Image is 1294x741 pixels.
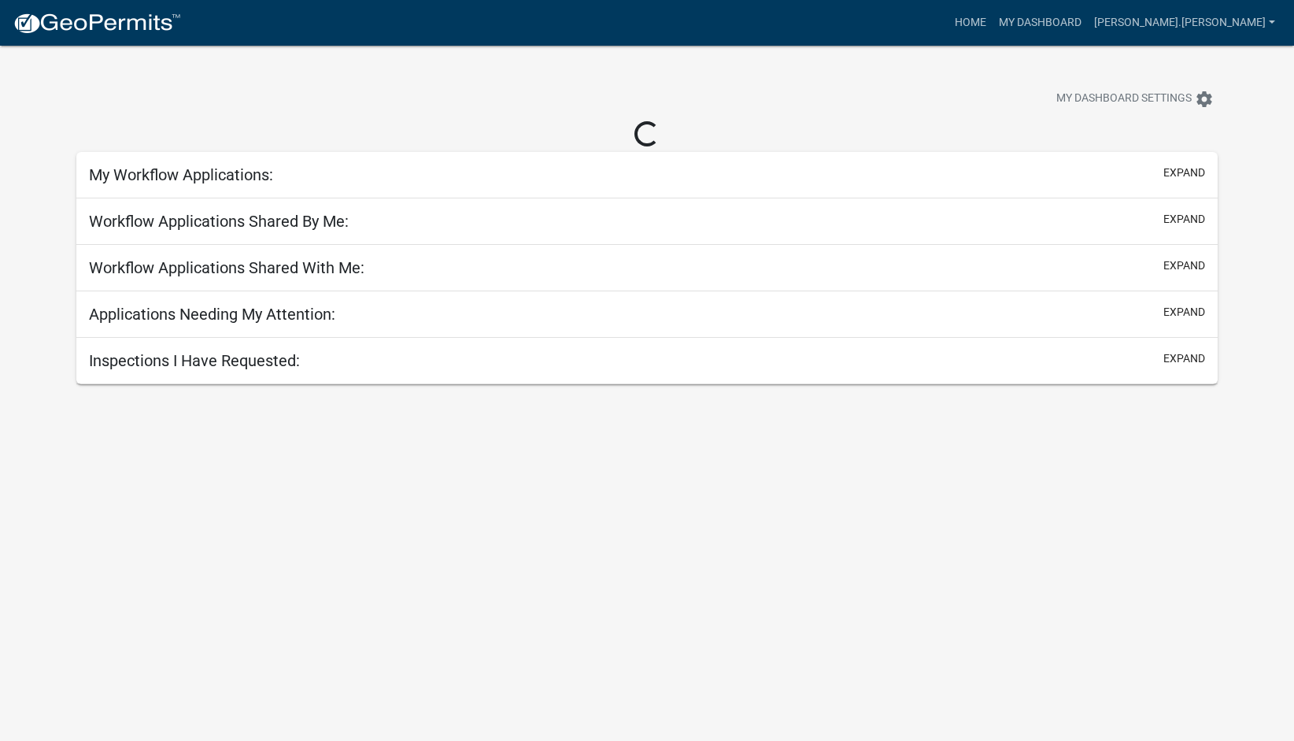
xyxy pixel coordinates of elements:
a: [PERSON_NAME].[PERSON_NAME] [1088,8,1281,38]
button: expand [1163,165,1205,181]
i: settings [1195,90,1214,109]
button: expand [1163,304,1205,320]
h5: Workflow Applications Shared With Me: [89,258,364,277]
a: My Dashboard [993,8,1088,38]
button: My Dashboard Settingssettings [1044,83,1226,114]
button: expand [1163,350,1205,367]
button: expand [1163,211,1205,228]
h5: My Workflow Applications: [89,165,273,184]
span: My Dashboard Settings [1056,90,1192,109]
h5: Applications Needing My Attention: [89,305,335,324]
h5: Workflow Applications Shared By Me: [89,212,349,231]
a: Home [948,8,993,38]
h5: Inspections I Have Requested: [89,351,300,370]
button: expand [1163,257,1205,274]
